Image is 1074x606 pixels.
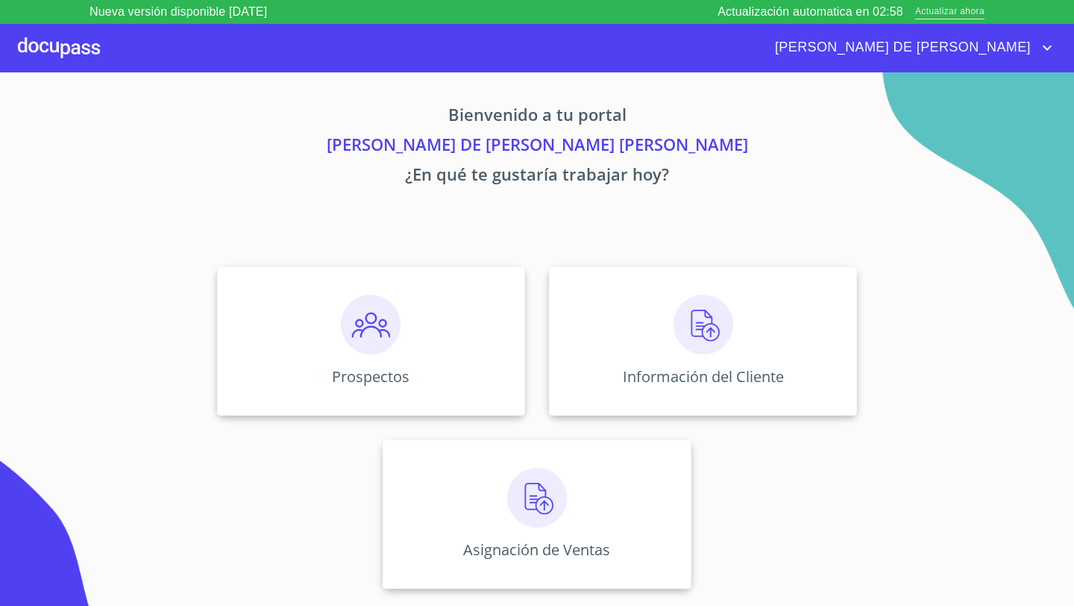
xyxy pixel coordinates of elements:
img: prospectos.png [341,295,401,354]
p: Actualización automatica en 02:58 [717,3,903,21]
span: Actualizar ahora [915,4,984,20]
p: Asignación de Ventas [463,540,610,560]
p: ¿En qué te gustaría trabajar hoy? [78,162,996,192]
span: [PERSON_NAME] DE [PERSON_NAME] [764,36,1038,60]
img: carga.png [507,468,567,528]
p: Nueva versión disponible [DATE] [89,3,267,21]
p: [PERSON_NAME] DE [PERSON_NAME] [PERSON_NAME] [78,132,996,162]
p: Información del Cliente [623,366,784,387]
img: carga.png [673,295,733,354]
button: account of current user [764,36,1056,60]
p: Bienvenido a tu portal [78,102,996,132]
p: Prospectos [332,366,409,387]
